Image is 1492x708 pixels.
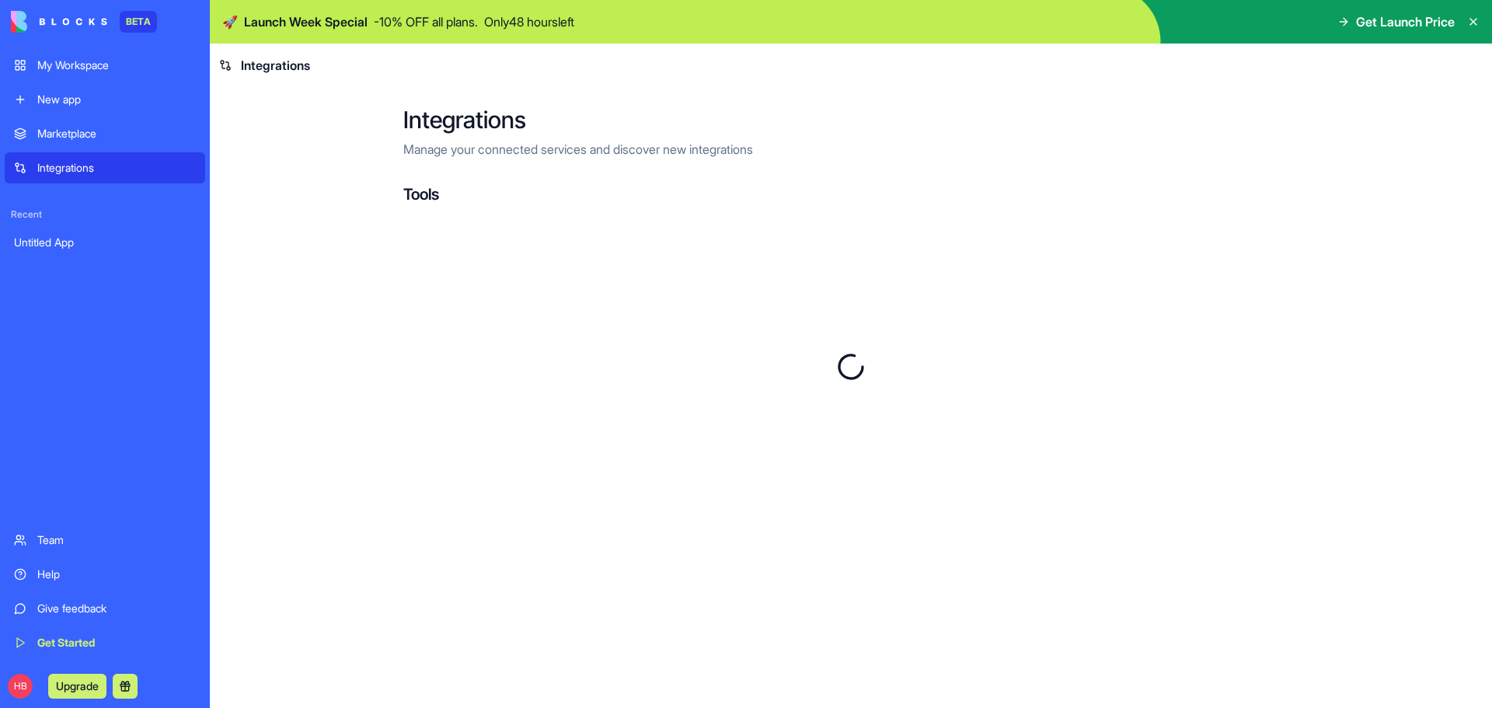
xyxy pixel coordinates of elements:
[5,559,205,590] a: Help
[120,11,157,33] div: BETA
[37,58,196,73] div: My Workspace
[48,678,106,693] a: Upgrade
[37,92,196,107] div: New app
[222,12,238,31] span: 🚀
[5,84,205,115] a: New app
[403,183,1299,205] h4: Tools
[37,532,196,548] div: Team
[11,11,107,33] img: logo
[37,126,196,141] div: Marketplace
[484,12,574,31] p: Only 48 hours left
[5,525,205,556] a: Team
[374,12,478,31] p: - 10 % OFF all plans.
[37,635,196,650] div: Get Started
[5,593,205,624] a: Give feedback
[5,118,205,149] a: Marketplace
[5,50,205,81] a: My Workspace
[8,674,33,699] span: HB
[37,601,196,616] div: Give feedback
[241,56,310,75] span: Integrations
[5,627,205,658] a: Get Started
[5,152,205,183] a: Integrations
[403,140,1299,159] p: Manage your connected services and discover new integrations
[37,160,196,176] div: Integrations
[244,12,368,31] span: Launch Week Special
[11,11,157,33] a: BETA
[403,106,1299,134] h2: Integrations
[5,208,205,221] span: Recent
[14,235,196,250] div: Untitled App
[48,674,106,699] button: Upgrade
[5,227,205,258] a: Untitled App
[37,567,196,582] div: Help
[1356,12,1455,31] span: Get Launch Price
